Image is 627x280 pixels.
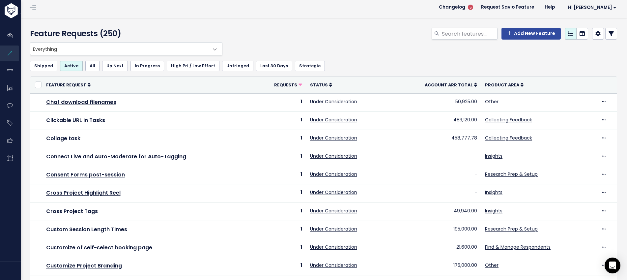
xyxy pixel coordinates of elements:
[255,148,306,166] td: 1
[3,3,54,18] img: logo-white.9d6f32f41409.svg
[310,98,357,105] a: Under Consideration
[310,262,357,268] a: Under Consideration
[395,257,481,275] td: 175,000.00
[395,184,481,202] td: -
[255,257,306,275] td: 1
[30,42,222,55] span: Everything
[468,5,473,10] span: 5
[310,244,357,250] a: Under Consideration
[485,135,532,141] a: Collecting Feedback
[310,189,357,196] a: Under Consideration
[46,244,152,251] a: Customize of self-select booking page
[485,116,532,123] a: Collecting Feedback
[102,61,128,71] a: Up Next
[255,184,306,202] td: 1
[395,93,481,111] td: 50,925.00
[485,226,538,232] a: Research Prep & Setup
[485,207,502,214] a: Insights
[395,130,481,148] td: 458,777.78
[255,166,306,184] td: 1
[274,81,302,88] a: Requests
[60,61,83,71] a: Active
[310,82,328,88] span: Status
[30,43,209,55] span: Everything
[46,135,80,142] a: Collage task
[568,5,616,10] span: Hi [PERSON_NAME]
[310,207,357,214] a: Under Consideration
[255,93,306,111] td: 1
[167,61,219,71] a: High Pri / Low Effort
[46,226,127,233] a: Custom Session Length Times
[46,262,122,269] a: Customize Project Branding
[85,61,100,71] a: All
[485,171,538,177] a: Research Prep & Setup
[255,221,306,239] td: 1
[560,2,622,13] a: Hi [PERSON_NAME]
[255,130,306,148] td: 1
[46,116,105,124] a: Clickable URL in Tasks
[425,82,473,88] span: Account ARR Total
[395,166,481,184] td: -
[395,148,481,166] td: -
[30,61,57,71] a: Shipped
[46,171,125,178] a: Consent Forms post-session
[46,189,121,197] a: Cross Project Highlight Reel
[395,202,481,221] td: 49,940.00
[255,111,306,130] td: 1
[539,2,560,12] a: Help
[485,262,499,268] a: Other
[310,226,357,232] a: Under Consideration
[395,221,481,239] td: 195,000.00
[30,61,617,71] ul: Filter feature requests
[46,81,91,88] a: Feature Request
[501,28,561,40] a: Add New Feature
[439,5,465,10] span: Changelog
[485,81,524,88] a: Product Area
[256,61,292,71] a: Last 30 Days
[605,258,620,273] div: Open Intercom Messenger
[130,61,164,71] a: In Progress
[485,244,551,250] a: Find & Manage Respondents
[30,28,219,40] h4: Feature Requests (250)
[310,171,357,177] a: Under Consideration
[485,82,519,88] span: Product Area
[255,202,306,221] td: 1
[485,98,499,105] a: Other
[255,239,306,257] td: 1
[485,189,502,196] a: Insights
[46,82,86,88] span: Feature Request
[441,28,498,40] input: Search features...
[46,153,186,160] a: Connect Live and Auto-Moderate for Auto-Tagging
[395,111,481,130] td: 483,120.00
[395,239,481,257] td: 21,600.00
[476,2,539,12] a: Request Savio Feature
[46,98,116,106] a: Chat download filenames
[425,81,477,88] a: Account ARR Total
[274,82,297,88] span: Requests
[310,153,357,159] a: Under Consideration
[310,135,357,141] a: Under Consideration
[222,61,253,71] a: Untriaged
[310,81,332,88] a: Status
[310,116,357,123] a: Under Consideration
[485,153,502,159] a: Insights
[295,61,325,71] a: Strategic
[46,207,98,215] a: Cross Project Tags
